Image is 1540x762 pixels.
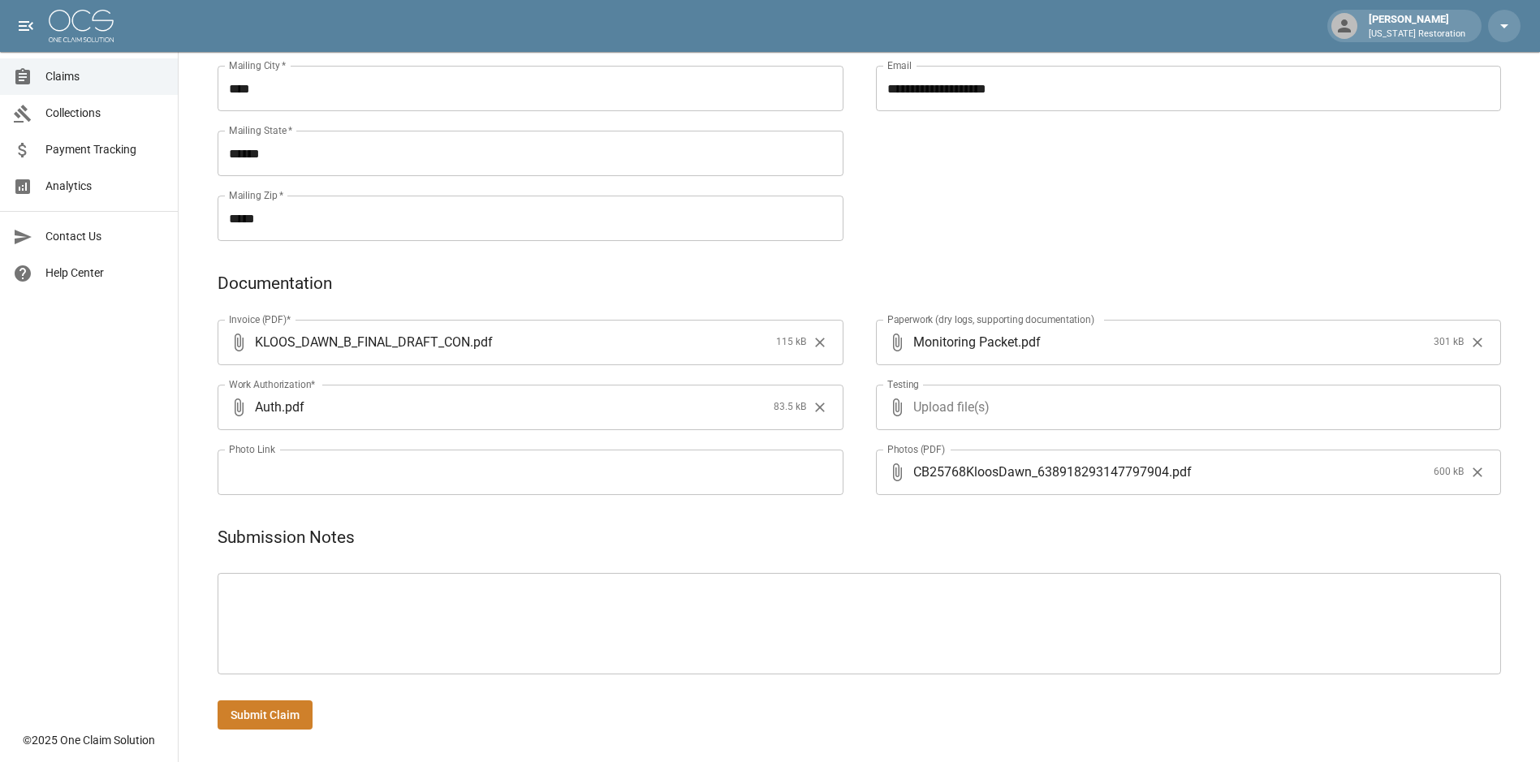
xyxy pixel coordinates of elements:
[229,188,284,202] label: Mailing Zip
[1362,11,1472,41] div: [PERSON_NAME]
[45,68,165,85] span: Claims
[229,377,316,391] label: Work Authorization*
[887,312,1094,326] label: Paperwork (dry logs, supporting documentation)
[1465,460,1490,484] button: Clear
[45,141,165,158] span: Payment Tracking
[913,333,1018,351] span: Monitoring Packet
[1369,28,1465,41] p: [US_STATE] Restoration
[218,700,313,730] button: Submit Claim
[1169,463,1192,481] span: . pdf
[470,333,493,351] span: . pdf
[10,10,42,42] button: open drawer
[255,333,470,351] span: KLOOS_DAWN_B_FINAL_DRAFT_CON
[282,398,304,416] span: . pdf
[913,463,1169,481] span: CB25768KloosDawn_638918293147797904
[887,442,945,456] label: Photos (PDF)
[1018,333,1041,351] span: . pdf
[808,330,832,355] button: Clear
[1465,330,1490,355] button: Clear
[45,265,165,282] span: Help Center
[808,395,832,420] button: Clear
[45,178,165,195] span: Analytics
[774,399,806,415] span: 83.5 kB
[255,398,282,416] span: Auth
[913,385,1458,430] span: Upload file(s)
[776,334,806,351] span: 115 kB
[229,123,292,137] label: Mailing State
[229,312,291,326] label: Invoice (PDF)*
[229,58,287,72] label: Mailing City
[229,442,275,456] label: Photo Link
[1434,464,1464,480] span: 600 kB
[45,228,165,245] span: Contact Us
[49,10,114,42] img: ocs-logo-white-transparent.png
[887,58,912,72] label: Email
[1434,334,1464,351] span: 301 kB
[23,732,155,748] div: © 2025 One Claim Solution
[45,105,165,122] span: Collections
[887,377,919,391] label: Testing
